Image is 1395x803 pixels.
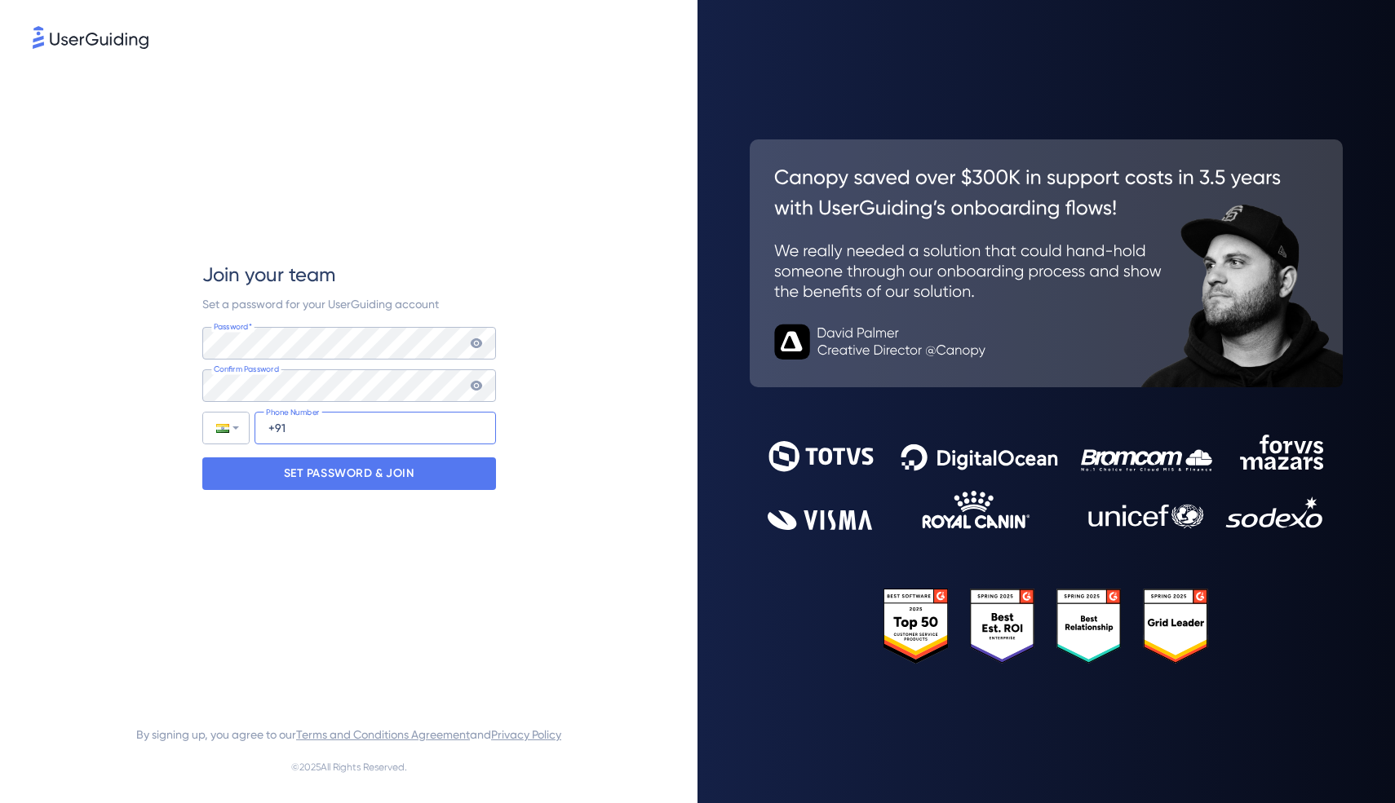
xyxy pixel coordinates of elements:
div: India: + 91 [203,413,249,443]
span: © 2025 All Rights Reserved. [291,757,407,777]
a: Privacy Policy [491,728,561,741]
img: 25303e33045975176eb484905ab012ff.svg [883,589,1210,663]
p: SET PASSWORD & JOIN [284,461,414,487]
img: 8faab4ba6bc7696a72372aa768b0286c.svg [33,26,148,49]
span: Join your team [202,262,335,288]
img: 26c0aa7c25a843aed4baddd2b5e0fa68.svg [750,139,1343,387]
span: Set a password for your UserGuiding account [202,298,439,311]
span: By signing up, you agree to our and [136,725,561,744]
img: 9302ce2ac39453076f5bc0f2f2ca889b.svg [768,435,1325,529]
a: Terms and Conditions Agreement [296,728,470,741]
input: Phone Number [255,412,496,444]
